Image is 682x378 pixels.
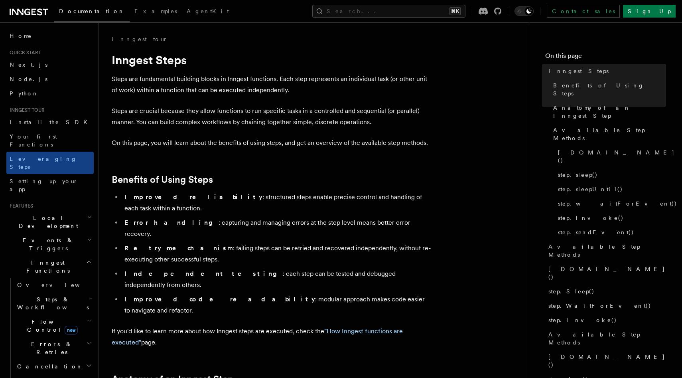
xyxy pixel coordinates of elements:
span: step.sleepUntil() [558,185,623,193]
a: [DOMAIN_NAME]() [545,262,666,284]
a: step.sendEvent() [555,225,666,239]
span: [DOMAIN_NAME]() [548,265,666,281]
a: AgentKit [182,2,234,22]
a: step.waitForEvent() [555,196,666,211]
span: Available Step Methods [548,331,666,346]
a: Benefits of Using Steps [112,174,213,185]
p: Steps are crucial because they allow functions to run specific tasks in a controlled and sequenti... [112,105,431,128]
span: AgentKit [187,8,229,14]
a: step.Invoke() [545,313,666,327]
a: Next.js [6,57,94,72]
h4: On this page [545,51,666,64]
a: Available Step Methods [545,327,666,350]
strong: Improved reliability [124,193,262,201]
span: Node.js [10,76,47,82]
span: Next.js [10,61,47,68]
button: Events & Triggers [6,233,94,255]
span: Available Step Methods [548,243,666,259]
span: Events & Triggers [6,236,87,252]
span: step.WaitForEvent() [548,302,651,310]
strong: Improved code readability [124,295,315,303]
a: Home [6,29,94,43]
button: Flow Controlnew [14,315,94,337]
li: : modular approach makes code easier to navigate and refactor. [122,294,431,316]
strong: Error handling [124,219,219,226]
a: step.sleepUntil() [555,182,666,196]
p: On this page, you will learn about the benefits of using steps, and get an overview of the availa... [112,137,431,148]
a: Sign Up [623,5,676,18]
span: [DOMAIN_NAME]() [558,148,675,164]
h1: Inngest Steps [112,53,431,67]
span: Install the SDK [10,119,92,125]
span: Documentation [59,8,125,14]
span: Local Development [6,214,87,230]
a: Python [6,86,94,101]
button: Local Development [6,211,94,233]
button: Cancellation [14,359,94,374]
a: Setting up your app [6,174,94,196]
span: Your first Functions [10,133,57,148]
a: Anatomy of an Inngest Step [550,101,666,123]
button: Inngest Functions [6,255,94,278]
span: Inngest Steps [548,67,609,75]
li: : each step can be tested and debugged independently from others. [122,268,431,291]
kbd: ⌘K [449,7,461,15]
strong: Independent testing [124,270,283,277]
a: step.WaitForEvent() [545,299,666,313]
span: Benefits of Using Steps [553,81,666,97]
span: Features [6,203,33,209]
p: Steps are fundamental building blocks in Inngest functions. Each step represents an individual ta... [112,73,431,96]
span: Errors & Retries [14,340,87,356]
a: Overview [14,278,94,292]
a: Documentation [54,2,130,22]
span: [DOMAIN_NAME]() [548,353,666,369]
button: Toggle dark mode [514,6,534,16]
span: Inngest Functions [6,259,86,275]
button: Steps & Workflows [14,292,94,315]
a: Benefits of Using Steps [550,78,666,101]
a: step.sleep() [555,168,666,182]
span: Anatomy of an Inngest Step [553,104,666,120]
span: Home [10,32,32,40]
span: new [65,326,78,334]
span: step.Sleep() [548,287,595,295]
span: Available Step Methods [553,126,666,142]
li: : failing steps can be retried and recovered independently, without re-executing other successful... [122,243,431,265]
span: step.sleep() [558,171,598,179]
button: Errors & Retries [14,337,94,359]
span: step.waitForEvent() [558,200,677,208]
li: : capturing and managing errors at the step level means better error recovery. [122,217,431,239]
span: Setting up your app [10,178,78,192]
span: Leveraging Steps [10,156,77,170]
p: If you'd like to learn more about how Inngest steps are executed, check the page. [112,326,431,348]
a: Install the SDK [6,115,94,129]
span: Overview [17,282,99,288]
a: Your first Functions [6,129,94,152]
strong: Retry mechanism [124,244,233,252]
span: Quick start [6,49,41,56]
a: Node.js [6,72,94,86]
span: step.sendEvent() [558,228,634,236]
a: Available Step Methods [545,239,666,262]
span: step.Invoke() [548,316,617,324]
span: Examples [134,8,177,14]
a: step.invoke() [555,211,666,225]
span: Flow Control [14,318,88,334]
button: Search...⌘K [312,5,465,18]
a: Contact sales [547,5,620,18]
a: Examples [130,2,182,22]
span: Inngest tour [6,107,45,113]
span: Steps & Workflows [14,295,89,311]
span: Cancellation [14,362,83,370]
li: : structured steps enable precise control and handling of each task within a function. [122,192,431,214]
span: step.invoke() [558,214,624,222]
a: Inngest tour [112,35,168,43]
a: step.Sleep() [545,284,666,299]
a: Inngest Steps [545,64,666,78]
a: [DOMAIN_NAME]() [555,145,666,168]
a: Leveraging Steps [6,152,94,174]
span: Python [10,90,39,97]
a: Available Step Methods [550,123,666,145]
a: [DOMAIN_NAME]() [545,350,666,372]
